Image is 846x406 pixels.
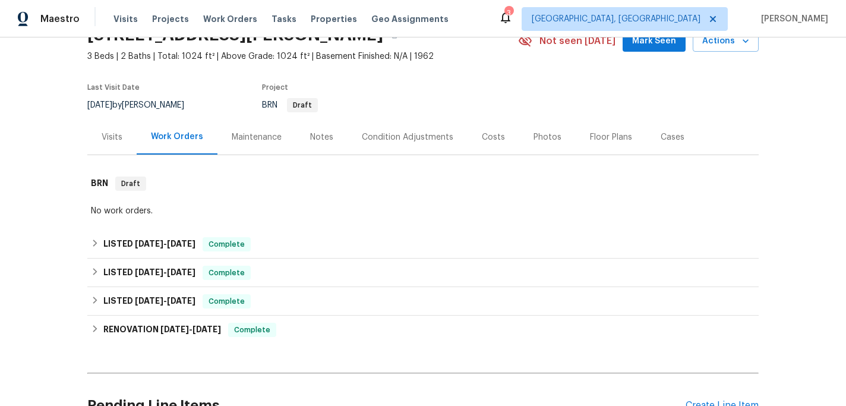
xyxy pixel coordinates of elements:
span: BRN [262,101,318,109]
span: Complete [204,267,250,279]
span: Mark Seen [632,34,676,49]
span: Draft [116,178,145,190]
button: Mark Seen [623,30,686,52]
div: Visits [102,131,122,143]
span: [DATE] [167,297,195,305]
span: [DATE] [135,297,163,305]
span: [DATE] [160,325,189,333]
h6: LISTED [103,266,195,280]
button: Actions [693,30,759,52]
span: Not seen [DATE] [539,35,615,47]
div: Condition Adjustments [362,131,453,143]
span: [GEOGRAPHIC_DATA], [GEOGRAPHIC_DATA] [532,13,700,25]
div: LISTED [DATE]-[DATE]Complete [87,230,759,259]
span: [DATE] [192,325,221,333]
span: Geo Assignments [371,13,449,25]
span: Tasks [272,15,296,23]
div: No work orders. [91,205,755,217]
span: - [135,240,195,248]
div: LISTED [DATE]-[DATE]Complete [87,259,759,287]
span: - [160,325,221,333]
h6: LISTED [103,237,195,251]
span: Visits [113,13,138,25]
span: Complete [229,324,275,336]
span: 3 Beds | 2 Baths | Total: 1024 ft² | Above Grade: 1024 ft² | Basement Finished: N/A | 1962 [87,51,518,62]
div: Cases [661,131,684,143]
span: [PERSON_NAME] [756,13,828,25]
div: Work Orders [151,131,203,143]
div: Maintenance [232,131,282,143]
span: Project [262,84,288,91]
span: - [135,297,195,305]
span: Draft [288,102,317,109]
div: Costs [482,131,505,143]
span: [DATE] [167,240,195,248]
span: Properties [311,13,357,25]
div: LISTED [DATE]-[DATE]Complete [87,287,759,316]
span: Complete [204,295,250,307]
div: Notes [310,131,333,143]
span: Projects [152,13,189,25]
div: RENOVATION [DATE]-[DATE]Complete [87,316,759,344]
h2: [STREET_ADDRESS][PERSON_NAME] [87,29,383,41]
span: [DATE] [87,101,112,109]
span: Complete [204,238,250,250]
div: 3 [504,7,513,19]
h6: RENOVATION [103,323,221,337]
span: [DATE] [167,268,195,276]
div: Photos [534,131,561,143]
div: by [PERSON_NAME] [87,98,198,112]
h6: BRN [91,177,108,191]
div: Floor Plans [590,131,632,143]
h6: LISTED [103,294,195,309]
span: [DATE] [135,240,163,248]
span: [DATE] [135,268,163,276]
span: Maestro [40,13,80,25]
span: Work Orders [203,13,257,25]
span: Actions [702,34,749,49]
span: Last Visit Date [87,84,140,91]
div: BRN Draft [87,165,759,203]
span: - [135,268,195,276]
